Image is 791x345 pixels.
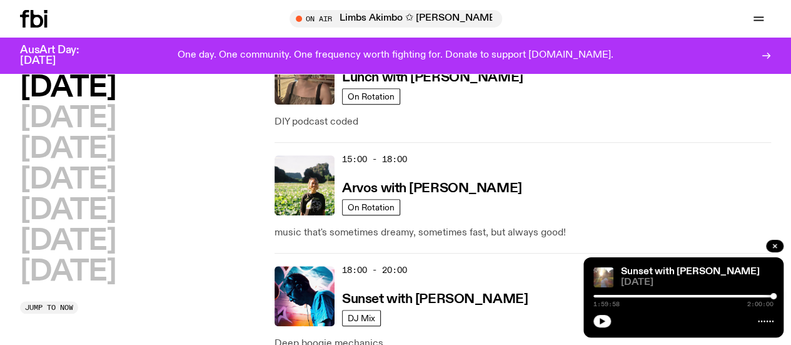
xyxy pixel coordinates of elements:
[20,166,116,194] button: [DATE]
[593,301,620,307] span: 1:59:58
[178,50,613,61] p: One day. One community. One frequency worth fighting for. Donate to support [DOMAIN_NAME].
[348,92,395,101] span: On Rotation
[342,291,528,306] a: Sunset with [PERSON_NAME]
[275,266,335,326] img: Simon Caldwell stands side on, looking downwards. He has headphones on. Behind him is a brightly ...
[342,199,400,215] a: On Rotation
[621,278,773,287] span: [DATE]
[348,203,395,212] span: On Rotation
[342,88,400,105] a: On Rotation
[342,69,523,85] a: Lunch with [PERSON_NAME]
[342,264,407,276] span: 18:00 - 20:00
[342,310,381,326] a: DJ Mix
[20,197,116,225] button: [DATE]
[25,304,73,311] span: Jump to now
[275,155,335,215] img: Bri is smiling and wearing a black t-shirt. She is standing in front of a lush, green field. Ther...
[342,182,521,195] h3: Arvos with [PERSON_NAME]
[621,267,760,277] a: Sunset with [PERSON_NAME]
[342,153,407,165] span: 15:00 - 18:00
[20,227,116,255] button: [DATE]
[20,135,116,163] button: [DATE]
[747,301,773,307] span: 2:00:00
[20,301,78,314] button: Jump to now
[342,71,523,85] h3: Lunch with [PERSON_NAME]
[20,258,116,286] button: [DATE]
[290,10,502,28] button: On AirLimbs Akimbo ✩ [PERSON_NAME] ✩
[348,314,375,323] span: DJ Mix
[20,45,100,66] h3: AusArt Day: [DATE]
[342,180,521,195] a: Arvos with [PERSON_NAME]
[342,293,528,306] h3: Sunset with [PERSON_NAME]
[275,115,771,130] p: DIY podcast coded
[275,225,771,240] p: music that's sometimes dreamy, sometimes fast, but always good!
[20,105,116,133] button: [DATE]
[20,74,116,102] button: [DATE]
